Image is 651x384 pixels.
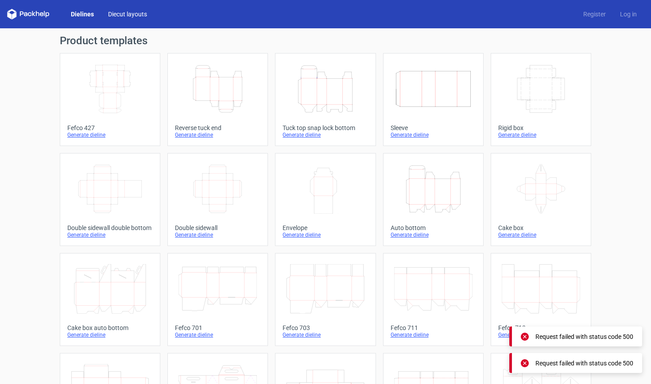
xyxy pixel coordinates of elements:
[391,224,476,231] div: Auto bottom
[64,10,101,19] a: Dielines
[67,331,153,338] div: Generate dieline
[283,131,368,138] div: Generate dieline
[283,324,368,331] div: Fefco 703
[101,10,154,19] a: Diecut layouts
[60,253,160,346] a: Cake box auto bottomGenerate dieline
[175,331,260,338] div: Generate dieline
[167,153,268,246] a: Double sidewallGenerate dieline
[498,124,584,131] div: Rigid box
[167,53,268,146] a: Reverse tuck endGenerate dieline
[498,331,584,338] div: Generate dieline
[498,231,584,238] div: Generate dieline
[275,253,376,346] a: Fefco 703Generate dieline
[67,224,153,231] div: Double sidewall double bottom
[67,131,153,138] div: Generate dieline
[60,53,160,146] a: Fefco 427Generate dieline
[175,124,260,131] div: Reverse tuck end
[67,124,153,131] div: Fefco 427
[391,124,476,131] div: Sleeve
[613,10,644,19] a: Log in
[391,331,476,338] div: Generate dieline
[167,253,268,346] a: Fefco 701Generate dieline
[391,131,476,138] div: Generate dieline
[67,231,153,238] div: Generate dieline
[67,324,153,331] div: Cake box auto bottom
[60,35,591,46] h1: Product templates
[283,331,368,338] div: Generate dieline
[491,153,591,246] a: Cake boxGenerate dieline
[175,324,260,331] div: Fefco 701
[283,224,368,231] div: Envelope
[275,53,376,146] a: Tuck top snap lock bottomGenerate dieline
[283,231,368,238] div: Generate dieline
[498,131,584,138] div: Generate dieline
[275,153,376,246] a: EnvelopeGenerate dieline
[60,153,160,246] a: Double sidewall double bottomGenerate dieline
[498,324,584,331] div: Fefco 712
[175,231,260,238] div: Generate dieline
[383,153,484,246] a: Auto bottomGenerate dieline
[535,332,633,341] div: Request failed with status code 500
[383,53,484,146] a: SleeveGenerate dieline
[491,253,591,346] a: Fefco 712Generate dieline
[283,124,368,131] div: Tuck top snap lock bottom
[576,10,613,19] a: Register
[391,324,476,331] div: Fefco 711
[535,359,633,368] div: Request failed with status code 500
[491,53,591,146] a: Rigid boxGenerate dieline
[175,131,260,138] div: Generate dieline
[391,231,476,238] div: Generate dieline
[175,224,260,231] div: Double sidewall
[383,253,484,346] a: Fefco 711Generate dieline
[498,224,584,231] div: Cake box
